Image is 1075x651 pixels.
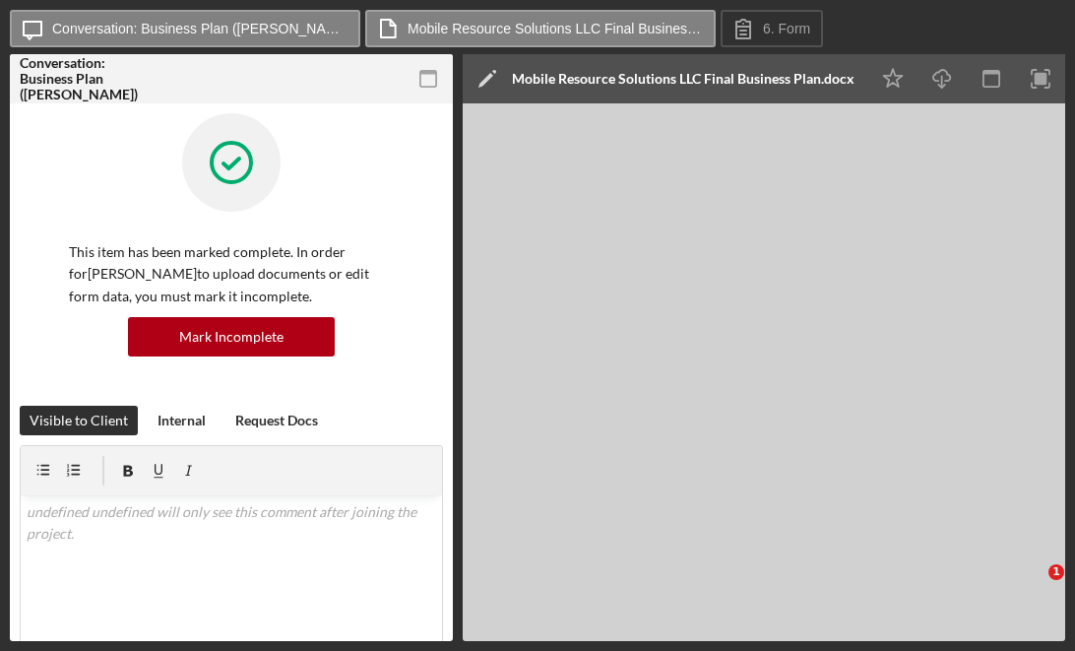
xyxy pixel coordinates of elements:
[30,406,128,435] div: Visible to Client
[158,406,206,435] div: Internal
[512,71,854,87] div: Mobile Resource Solutions LLC Final Business Plan.docx
[463,103,1065,641] iframe: Document Preview
[20,406,138,435] button: Visible to Client
[10,10,360,47] button: Conversation: Business Plan ([PERSON_NAME])
[365,10,716,47] button: Mobile Resource Solutions LLC Final Business Plan.docx
[179,317,284,357] div: Mark Incomplete
[1048,564,1064,580] span: 1
[408,21,703,36] label: Mobile Resource Solutions LLC Final Business Plan.docx
[763,21,810,36] label: 6. Form
[721,10,823,47] button: 6. Form
[1008,564,1055,612] iframe: Intercom live chat
[235,406,318,435] div: Request Docs
[20,55,158,102] div: Conversation: Business Plan ([PERSON_NAME])
[148,406,216,435] button: Internal
[69,241,394,307] p: This item has been marked complete. In order for [PERSON_NAME] to upload documents or edit form d...
[128,317,335,357] button: Mark Incomplete
[52,21,348,36] label: Conversation: Business Plan ([PERSON_NAME])
[225,406,328,435] button: Request Docs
